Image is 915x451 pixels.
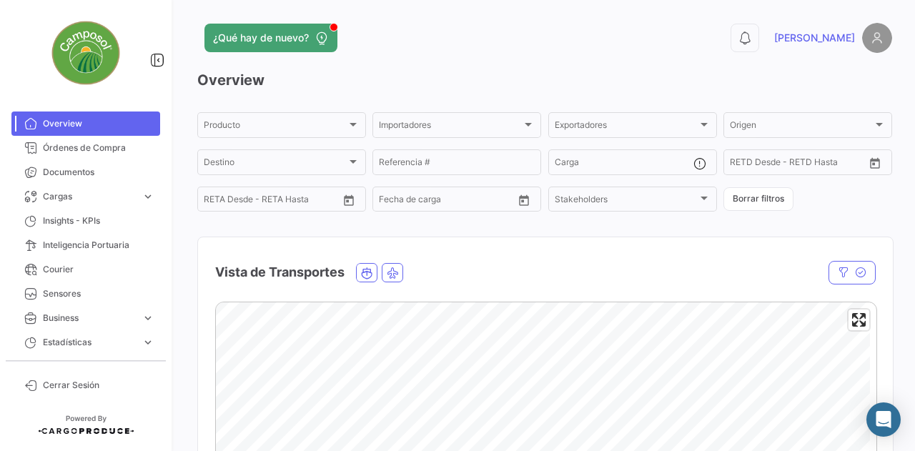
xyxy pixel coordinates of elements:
[11,111,160,136] a: Overview
[379,197,405,207] input: Desde
[43,214,154,227] span: Insights - KPIs
[43,142,154,154] span: Órdenes de Compra
[866,402,901,437] div: Abrir Intercom Messenger
[43,336,136,349] span: Estadísticas
[215,262,345,282] h4: Vista de Transportes
[11,233,160,257] a: Inteligencia Portuaria
[357,264,377,282] button: Ocean
[11,257,160,282] a: Courier
[730,122,873,132] span: Origen
[43,117,154,130] span: Overview
[43,287,154,300] span: Sensores
[204,197,229,207] input: Desde
[766,159,830,169] input: Hasta
[415,197,479,207] input: Hasta
[513,189,535,211] button: Open calendar
[338,189,360,211] button: Open calendar
[723,187,793,211] button: Borrar filtros
[555,197,698,207] span: Stakeholders
[730,159,756,169] input: Desde
[11,209,160,233] a: Insights - KPIs
[142,190,154,203] span: expand_more
[43,379,154,392] span: Cerrar Sesión
[379,122,522,132] span: Importadores
[50,17,122,89] img: d0e946ec-b6b7-478a-95a2-5c59a4021789.jpg
[43,263,154,276] span: Courier
[11,282,160,306] a: Sensores
[43,239,154,252] span: Inteligencia Portuaria
[197,70,892,90] h3: Overview
[864,152,886,174] button: Open calendar
[204,159,347,169] span: Destino
[204,24,337,52] button: ¿Qué hay de nuevo?
[862,23,892,53] img: placeholder-user.png
[239,197,304,207] input: Hasta
[382,264,402,282] button: Air
[43,166,154,179] span: Documentos
[11,160,160,184] a: Documentos
[213,31,309,45] span: ¿Qué hay de nuevo?
[43,190,136,203] span: Cargas
[204,122,347,132] span: Producto
[849,309,869,330] button: Enter fullscreen
[43,312,136,324] span: Business
[774,31,855,45] span: [PERSON_NAME]
[142,312,154,324] span: expand_more
[11,136,160,160] a: Órdenes de Compra
[555,122,698,132] span: Exportadores
[142,336,154,349] span: expand_more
